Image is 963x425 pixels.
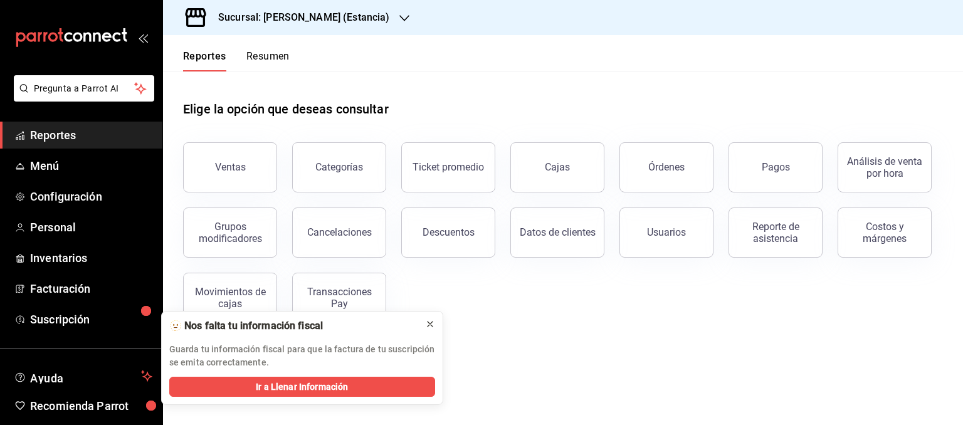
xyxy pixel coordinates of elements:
[246,50,290,71] button: Resumen
[191,286,269,310] div: Movimientos de cajas
[183,100,389,118] h1: Elige la opción que deseas consultar
[729,142,823,192] button: Pagos
[647,226,686,238] div: Usuarios
[729,207,823,258] button: Reporte de asistencia
[838,142,932,192] button: Análisis de venta por hora
[30,280,152,297] span: Facturación
[183,207,277,258] button: Grupos modificadores
[619,142,713,192] button: Órdenes
[846,221,924,244] div: Costos y márgenes
[762,161,790,173] div: Pagos
[423,226,475,238] div: Descuentos
[191,221,269,244] div: Grupos modificadores
[300,286,378,310] div: Transacciones Pay
[183,50,290,71] div: navigation tabs
[30,397,152,414] span: Recomienda Parrot
[401,142,495,192] button: Ticket promedio
[619,207,713,258] button: Usuarios
[9,91,154,104] a: Pregunta a Parrot AI
[292,142,386,192] button: Categorías
[169,343,435,369] p: Guarda tu información fiscal para que la factura de tu suscripción se emita correctamente.
[30,219,152,236] span: Personal
[30,127,152,144] span: Reportes
[307,226,372,238] div: Cancelaciones
[315,161,363,173] div: Categorías
[413,161,484,173] div: Ticket promedio
[169,319,415,333] div: 🫥 Nos falta tu información fiscal
[208,10,389,25] h3: Sucursal: [PERSON_NAME] (Estancia)
[292,273,386,323] button: Transacciones Pay
[183,273,277,323] button: Movimientos de cajas
[510,142,604,192] a: Cajas
[30,311,152,328] span: Suscripción
[30,157,152,174] span: Menú
[183,50,226,71] button: Reportes
[737,221,814,244] div: Reporte de asistencia
[292,207,386,258] button: Cancelaciones
[648,161,685,173] div: Órdenes
[14,75,154,102] button: Pregunta a Parrot AI
[34,82,135,95] span: Pregunta a Parrot AI
[183,142,277,192] button: Ventas
[846,155,924,179] div: Análisis de venta por hora
[520,226,596,238] div: Datos de clientes
[169,377,435,397] button: Ir a Llenar Información
[138,33,148,43] button: open_drawer_menu
[30,369,136,384] span: Ayuda
[30,249,152,266] span: Inventarios
[401,207,495,258] button: Descuentos
[545,160,571,175] div: Cajas
[838,207,932,258] button: Costos y márgenes
[510,207,604,258] button: Datos de clientes
[215,161,246,173] div: Ventas
[30,188,152,205] span: Configuración
[256,380,348,394] span: Ir a Llenar Información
